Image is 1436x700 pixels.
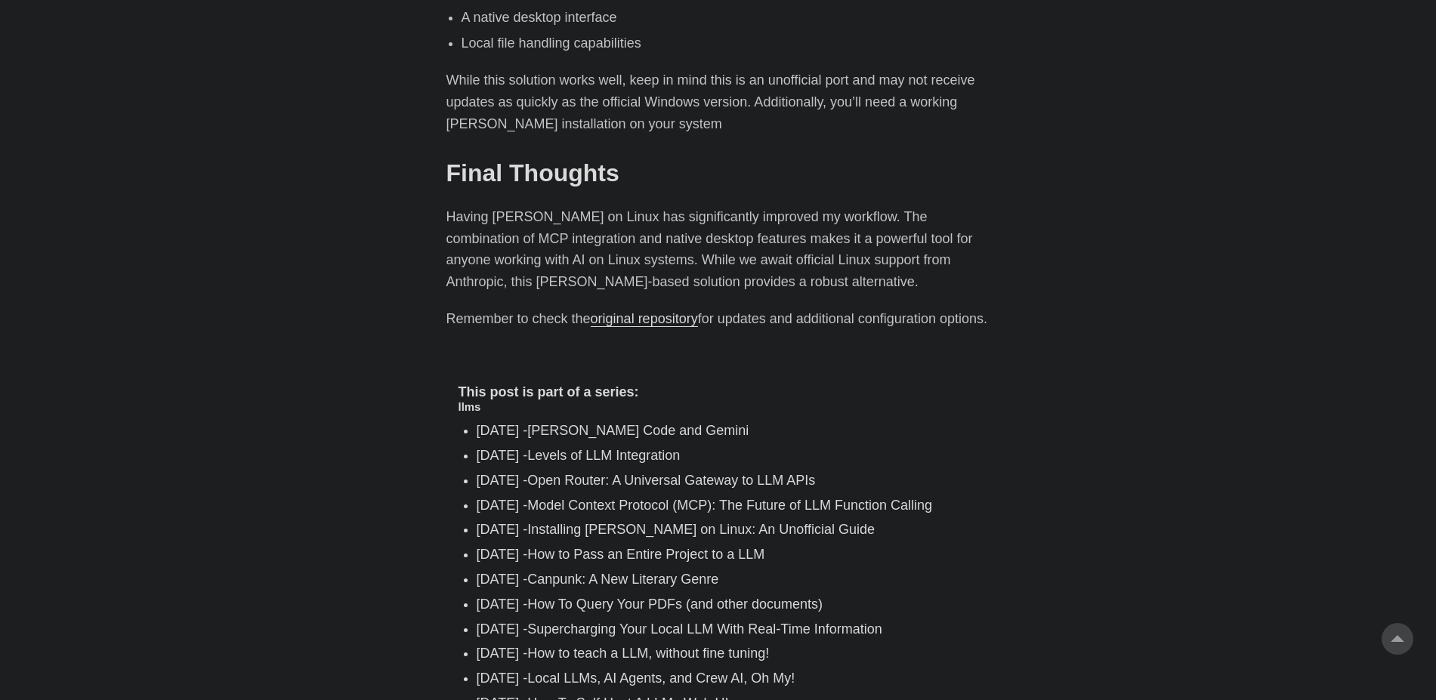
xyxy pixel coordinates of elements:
[462,32,990,54] li: Local file handling capabilities
[527,572,718,587] a: Canpunk: A New Literary Genre
[527,597,823,612] a: How To Query Your PDFs (and other documents)
[527,498,932,513] a: Model Context Protocol (MCP): The Future of LLM Function Calling
[477,643,978,665] li: [DATE] -
[527,621,882,637] a: Supercharging Your Local LLM With Real-Time Information
[477,594,978,615] li: [DATE] -
[477,544,978,566] li: [DATE] -
[477,668,978,689] li: [DATE] -
[477,569,978,591] li: [DATE] -
[527,522,875,537] a: Installing [PERSON_NAME] on Linux: An Unofficial Guide
[446,159,990,187] h2: Final Thoughts
[462,7,990,29] li: A native desktop interface
[527,671,795,686] a: Local LLMs, AI Agents, and Crew AI, Oh My!
[459,384,978,401] h4: This post is part of a series:
[527,473,815,488] a: Open Router: A Universal Gateway to LLM APIs
[477,445,978,467] li: [DATE] -
[477,495,978,517] li: [DATE] -
[1382,623,1413,655] a: go to top
[591,311,698,326] a: original repository
[477,420,978,442] li: [DATE] -
[527,646,769,661] a: How to teach a LLM, without fine tuning!
[477,519,978,541] li: [DATE] -
[527,448,680,463] a: Levels of LLM Integration
[446,69,990,134] p: While this solution works well, keep in mind this is an unofficial port and may not receive updat...
[446,206,990,293] p: Having [PERSON_NAME] on Linux has significantly improved my workflow. The combination of MCP inte...
[527,547,764,562] a: How to Pass an Entire Project to a LLM
[527,423,749,438] a: [PERSON_NAME] Code and Gemini
[477,618,978,640] li: [DATE] -
[446,308,990,330] p: Remember to check the for updates and additional configuration options.
[477,470,978,492] li: [DATE] -
[459,400,481,413] a: llms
